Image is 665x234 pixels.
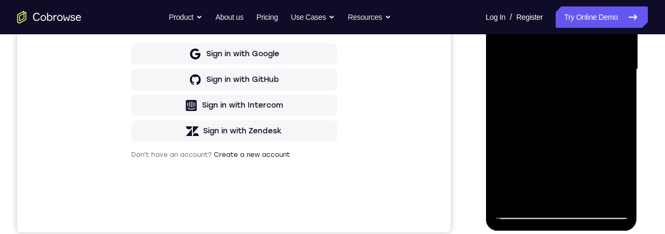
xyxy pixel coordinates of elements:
a: Register [517,6,543,28]
a: About us [215,6,243,28]
button: Product [169,6,203,28]
button: Use Cases [291,6,335,28]
a: Log In [485,6,505,28]
button: Sign in with Google [114,170,320,191]
span: / [510,11,512,24]
div: Sign in with Google [189,175,262,186]
a: Pricing [256,6,278,28]
div: Sign in with GitHub [189,201,261,212]
button: Sign in with GitHub [114,195,320,217]
button: Resources [348,6,391,28]
h1: Sign in to your account [114,73,320,88]
a: Go to the home page [17,11,81,24]
a: Try Online Demo [556,6,648,28]
input: Enter your email [121,102,313,113]
p: or [211,153,222,162]
button: Sign in [114,123,320,144]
